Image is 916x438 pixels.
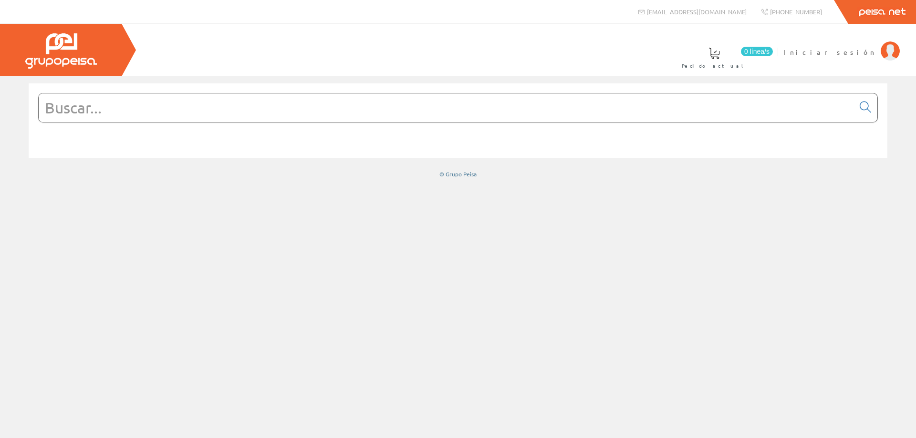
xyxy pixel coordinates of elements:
[25,33,97,69] img: Grupo Peisa
[39,93,854,122] input: Buscar...
[770,8,822,16] span: [PHONE_NUMBER]
[682,61,747,71] span: Pedido actual
[783,40,900,49] a: Iniciar sesión
[741,47,773,56] span: 0 línea/s
[783,47,876,57] span: Iniciar sesión
[29,170,887,178] div: © Grupo Peisa
[647,8,747,16] span: [EMAIL_ADDRESS][DOMAIN_NAME]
